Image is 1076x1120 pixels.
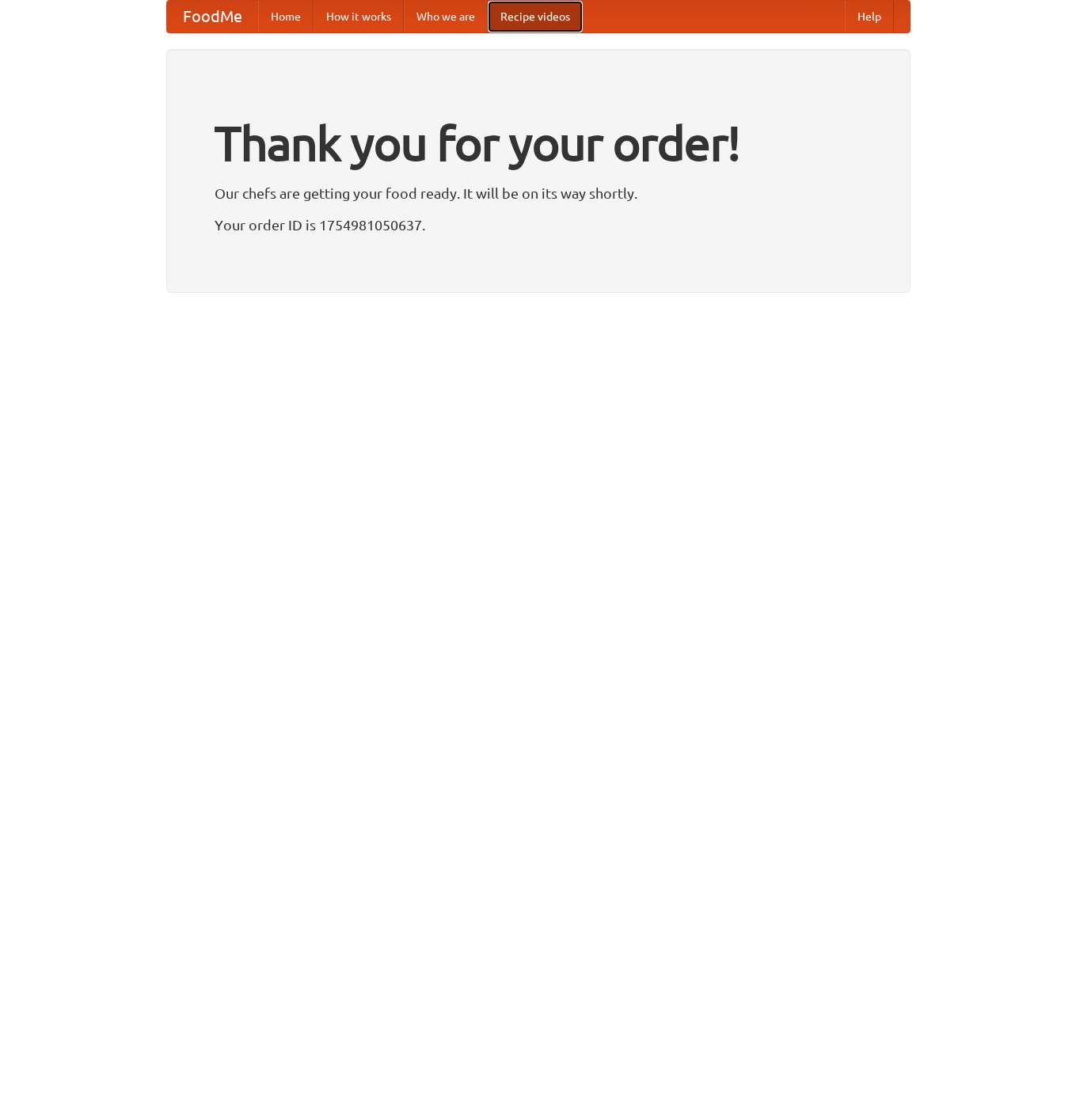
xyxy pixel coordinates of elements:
[215,213,862,237] p: Your order ID is 1754981050637.
[258,1,314,32] a: Home
[488,1,583,32] a: Recipe videos
[314,1,404,32] a: How it works
[845,1,894,32] a: Help
[404,1,488,32] a: Who we are
[215,105,862,181] h1: Thank you for your order!
[215,181,862,205] p: Our chefs are getting your food ready. It will be on its way shortly.
[167,1,258,32] a: FoodMe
